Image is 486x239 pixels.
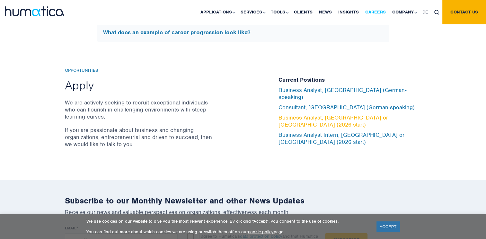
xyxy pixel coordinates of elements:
[103,29,383,36] h5: What does an example of career progression look like?
[86,229,368,235] p: You can find out more about which cookies we are using or switch them off on our page.
[278,87,406,101] a: Business Analyst, [GEOGRAPHIC_DATA] (German-speaking)
[65,127,214,148] p: If you are passionate about business and changing organizations, entrepreneurial and driven to su...
[65,196,421,206] h2: Subscribe to our Monthly Newsletter and other News Updates
[65,78,214,93] h2: Apply
[278,114,388,128] a: Business Analyst, [GEOGRAPHIC_DATA] or [GEOGRAPHIC_DATA] (2026 start)
[65,209,421,216] p: Receive our news and valuable perspectives on organizational effectiveness each month.
[376,221,400,232] a: ACCEPT
[5,6,64,16] img: logo
[278,104,415,111] a: Consultant, [GEOGRAPHIC_DATA] (German-speaking)
[248,229,274,235] a: cookie policy
[278,77,421,84] h5: Current Positions
[434,10,439,15] img: search_icon
[86,218,368,224] p: We use cookies on our website to give you the most relevant experience. By clicking “Accept”, you...
[65,99,214,120] p: We are actively seeking to recruit exceptional individuals who can flourish in challenging enviro...
[65,68,214,73] h6: Opportunities
[278,131,404,145] a: Business Analyst Intern, [GEOGRAPHIC_DATA] or [GEOGRAPHIC_DATA] (2026 start)
[422,9,428,15] span: DE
